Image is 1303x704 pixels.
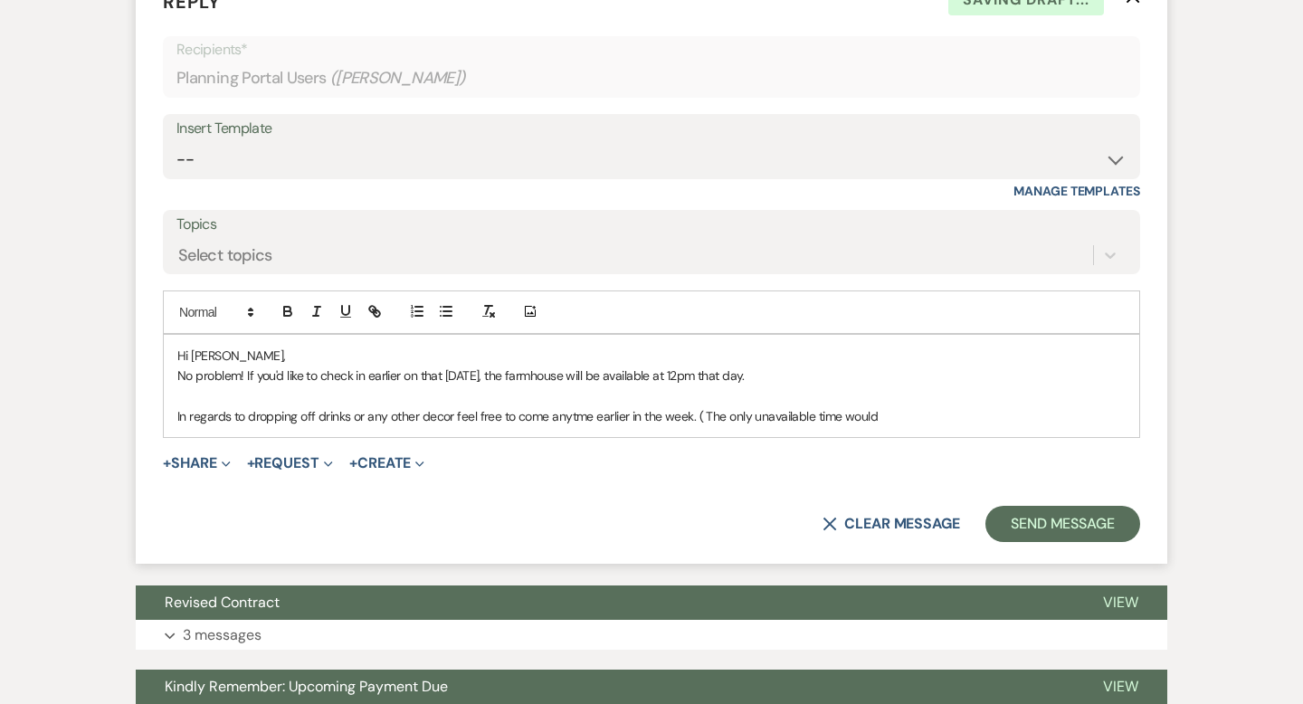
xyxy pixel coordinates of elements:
button: 3 messages [136,620,1167,651]
button: View [1074,670,1167,704]
p: In regards to dropping off drinks or any other decor feel free to come anytme earlier in the week... [177,406,1126,426]
div: Planning Portal Users [176,61,1127,96]
a: Manage Templates [1013,183,1140,199]
button: Send Message [985,506,1140,542]
span: Revised Contract [165,593,280,612]
button: Request [247,456,333,471]
span: Kindly Remember: Upcoming Payment Due [165,677,448,696]
button: Revised Contract [136,585,1074,620]
p: No problem! If you'd like to check in earlier on that [DATE], the farmhouse will be available at ... [177,366,1126,385]
button: Share [163,456,231,471]
p: 3 messages [183,623,262,647]
p: Recipients* [176,38,1127,62]
span: View [1103,593,1138,612]
div: Select topics [178,243,272,267]
button: Create [349,456,424,471]
span: + [349,456,357,471]
span: ( [PERSON_NAME] ) [330,66,466,90]
span: + [163,456,171,471]
span: + [247,456,255,471]
p: Hi [PERSON_NAME], [177,346,1126,366]
span: View [1103,677,1138,696]
button: Clear message [823,517,960,531]
div: Insert Template [176,116,1127,142]
button: Kindly Remember: Upcoming Payment Due [136,670,1074,704]
button: View [1074,585,1167,620]
label: Topics [176,212,1127,238]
